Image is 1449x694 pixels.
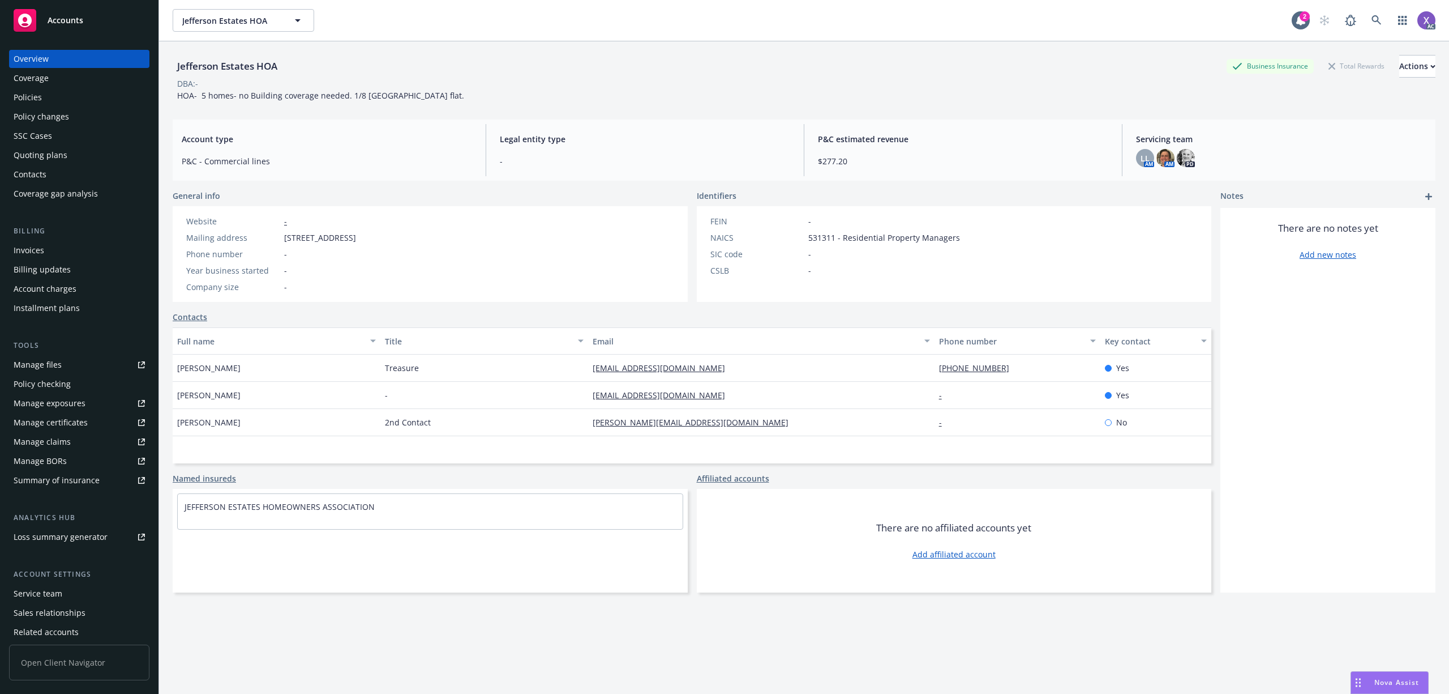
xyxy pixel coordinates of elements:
a: Add affiliated account [912,548,996,560]
button: Nova Assist [1351,671,1429,694]
div: Coverage gap analysis [14,185,98,203]
span: - [284,265,287,276]
a: Contacts [9,165,149,184]
span: Account type [182,133,472,145]
div: Installment plans [14,299,80,317]
span: 2nd Contact [385,416,431,428]
button: Phone number [934,327,1101,355]
span: There are no notes yet [1278,222,1378,235]
div: Key contact [1105,335,1194,347]
a: Search [1365,9,1388,32]
a: Policy checking [9,375,149,393]
a: Loss summary generator [9,528,149,546]
button: Email [588,327,934,355]
div: Title [385,335,571,347]
button: Full name [173,327,380,355]
span: Treasure [385,362,419,374]
a: Named insureds [173,472,236,484]
div: Manage exposures [14,394,85,412]
span: - [808,215,811,227]
span: [PERSON_NAME] [177,389,241,401]
a: SSC Cases [9,127,149,145]
div: Analytics hub [9,512,149,523]
a: - [939,417,951,428]
div: CSLB [710,265,804,276]
div: NAICS [710,232,804,244]
a: Billing updates [9,261,149,279]
span: P&C estimated revenue [818,133,1108,145]
span: [PERSON_NAME] [177,362,241,374]
div: Invoices [14,241,44,259]
span: Open Client Navigator [9,645,149,680]
div: Policies [14,88,42,107]
a: Coverage [9,69,149,87]
span: LL [1141,152,1150,164]
span: HOA- 5 homes- no Building coverage needed. 1/8 [GEOGRAPHIC_DATA] flat. [177,90,464,101]
a: [PHONE_NUMBER] [939,363,1018,373]
a: Related accounts [9,623,149,641]
div: Loss summary generator [14,528,108,546]
span: [STREET_ADDRESS] [284,232,356,244]
a: Invoices [9,241,149,259]
div: Business Insurance [1227,59,1314,73]
a: Summary of insurance [9,471,149,489]
img: photo [1156,149,1174,167]
a: Contacts [173,311,207,323]
div: Manage certificates [14,414,88,432]
span: $277.20 [818,155,1108,167]
a: Accounts [9,5,149,36]
div: Account settings [9,569,149,580]
button: Key contact [1100,327,1211,355]
div: Quoting plans [14,146,67,164]
div: SIC code [710,248,804,260]
div: Sales relationships [14,604,85,622]
div: Jefferson Estates HOA [173,59,282,74]
span: - [500,155,790,167]
div: SSC Cases [14,127,52,145]
div: Related accounts [14,623,79,641]
span: There are no affiliated accounts yet [876,521,1031,535]
a: Overview [9,50,149,68]
div: 2 [1300,11,1310,22]
a: Service team [9,585,149,603]
button: Actions [1399,55,1435,78]
a: Start snowing [1313,9,1336,32]
a: Policy changes [9,108,149,126]
div: Tools [9,340,149,351]
span: 531311 - Residential Property Managers [808,232,960,244]
a: JEFFERSON ESTATES HOMEOWNERS ASSOCIATION [185,501,375,512]
a: Switch app [1391,9,1414,32]
span: Nova Assist [1374,678,1419,687]
span: Yes [1116,362,1129,374]
img: photo [1177,149,1195,167]
a: Manage exposures [9,394,149,412]
span: No [1116,416,1127,428]
span: - [385,389,388,401]
a: [EMAIL_ADDRESS][DOMAIN_NAME] [593,390,734,401]
div: Policy changes [14,108,69,126]
span: P&C - Commercial lines [182,155,472,167]
div: Billing updates [14,261,71,279]
a: [EMAIL_ADDRESS][DOMAIN_NAME] [593,363,734,373]
a: [PERSON_NAME][EMAIL_ADDRESS][DOMAIN_NAME] [593,417,798,428]
a: Coverage gap analysis [9,185,149,203]
div: DBA: - [177,78,198,90]
a: - [284,216,287,227]
span: Servicing team [1136,133,1426,145]
div: Drag to move [1351,672,1365,693]
div: Full name [177,335,363,347]
span: [PERSON_NAME] [177,416,241,428]
div: Year business started [186,265,280,276]
div: Overview [14,50,49,68]
div: Service team [14,585,62,603]
a: Manage BORs [9,452,149,470]
img: photo [1417,11,1435,29]
a: add [1422,190,1435,203]
span: Identifiers [697,190,736,202]
div: Email [593,335,918,347]
div: Mailing address [186,232,280,244]
a: Sales relationships [9,604,149,622]
span: Accounts [48,16,83,25]
a: Affiliated accounts [697,472,769,484]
